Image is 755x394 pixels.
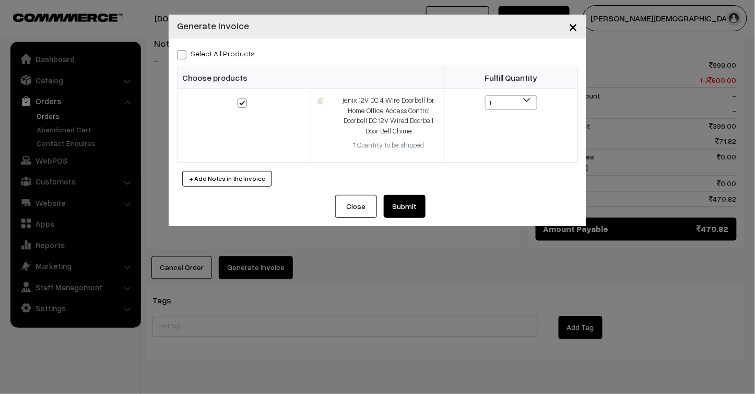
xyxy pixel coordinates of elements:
span: 1 [486,96,537,110]
th: Choose products [178,66,444,89]
th: Fulfill Quantity [444,66,578,89]
h4: Generate Invoice [177,19,249,33]
button: Close [335,195,377,218]
button: + Add Notes in the Invoice [182,171,272,187]
span: × [569,17,578,36]
button: Submit [384,195,426,218]
div: 1 Quantity to be shipped [340,140,438,151]
label: Select all Products [177,48,255,59]
span: 1 [485,95,537,110]
img: 16650308939085db09-jenix-original-imagfbdezzyp3cju1.jpeg [317,98,324,104]
div: jenix 12V DC 4 Wire Doorbell for Home Office Access Control Doorbell DC 12V Wired Doorbell Door B... [340,95,438,136]
button: Close [561,10,586,43]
